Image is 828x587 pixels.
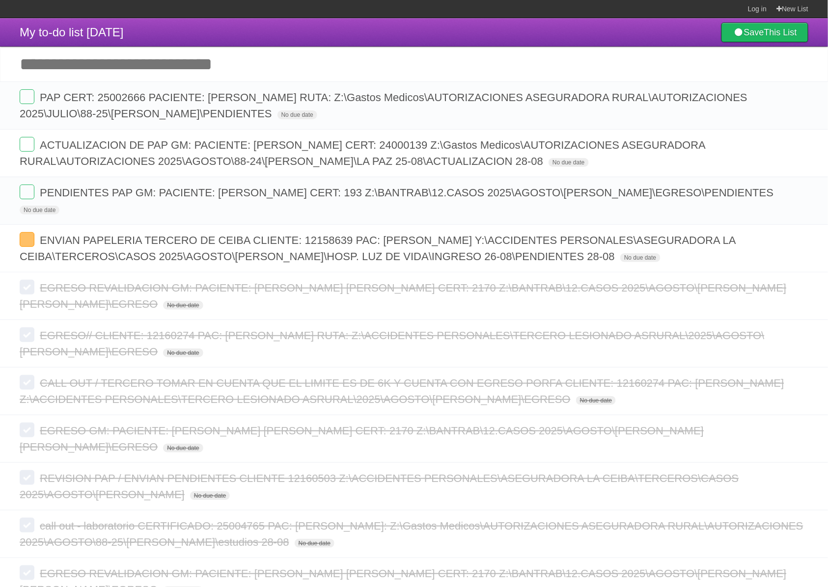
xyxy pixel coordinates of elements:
[20,26,124,39] span: My to-do list [DATE]
[20,282,787,310] span: EGRESO REVALIDACION GM: PACIENTE: [PERSON_NAME] [PERSON_NAME] CERT: 2170 Z:\BANTRAB\12.CASOS 2025...
[20,327,34,342] label: Done
[764,27,797,37] b: This List
[20,565,34,580] label: Done
[20,280,34,294] label: Done
[163,444,203,453] span: No due date
[20,425,704,453] span: EGRESO GM: PACIENTE: [PERSON_NAME] [PERSON_NAME] CERT: 2170 Z:\BANTRAB\12.CASOS 2025\AGOSTO\[PERS...
[163,301,203,310] span: No due date
[20,329,765,358] span: EGRESO// CLIENTE: 12160274 PAC: [PERSON_NAME] RUTA: Z:\ACCIDENTES PERSONALES\TERCERO LESIONADO AS...
[20,520,803,548] span: call out - laboratorio CERTIFICADO: 25004765 PAC: [PERSON_NAME]: Z:\Gastos Medicos\AUTORIZACIONES...
[20,91,747,120] span: PAP CERT: 25002666 PACIENTE: [PERSON_NAME] RUTA: Z:\Gastos Medicos\AUTORIZACIONES ASEGURADORA RUR...
[20,375,34,390] label: Done
[576,396,616,405] span: No due date
[549,158,588,167] span: No due date
[20,206,59,214] span: No due date
[20,185,34,199] label: Done
[20,470,34,485] label: Done
[20,89,34,104] label: Done
[721,23,808,42] a: SaveThis List
[20,232,34,247] label: Done
[20,234,736,263] span: ENVIAN PAPELERIA TERCERO DE CEIBA CLIENTE: 12158639 PAC: [PERSON_NAME] Y:\ACCIDENTES PERSONALES\A...
[277,110,317,119] span: No due date
[620,253,660,262] span: No due date
[163,348,203,357] span: No due date
[190,491,230,500] span: No due date
[20,139,705,167] span: ACTUALIZACION DE PAP GM: PACIENTE: [PERSON_NAME] CERT: 24000139 Z:\Gastos Medicos\AUTORIZACIONES ...
[295,539,334,548] span: No due date
[20,137,34,152] label: Done
[20,423,34,437] label: Done
[20,377,784,405] span: CALL OUT / TERCERO TOMAR EN CUENTA QUE EL LIMITE ES DE 6K Y CUENTA CON EGRESO PORFA CLIENTE: 1216...
[20,518,34,533] label: Done
[20,472,739,501] span: REVISION PAP / ENVIAN PENDIENTES CLIENTE 12160503 Z:\ACCIDENTES PERSONALES\ASEGURADORA LA CEIBA\T...
[40,187,776,199] span: PENDIENTES PAP GM: PACIENTE: [PERSON_NAME] CERT: 193 Z:\BANTRAB\12.CASOS 2025\AGOSTO\[PERSON_NAME...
